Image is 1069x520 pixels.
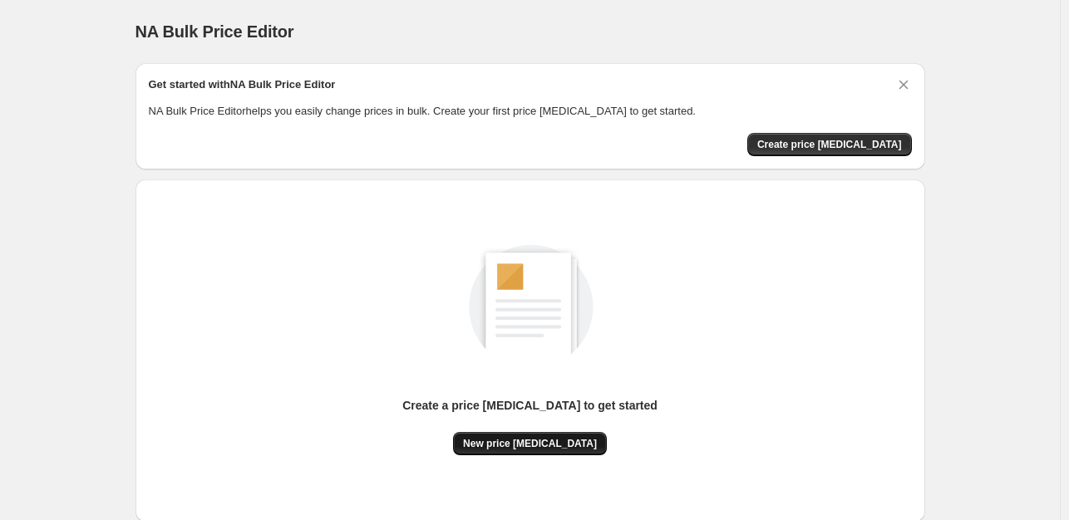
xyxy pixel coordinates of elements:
[895,76,912,93] button: Dismiss card
[149,76,336,93] h2: Get started with NA Bulk Price Editor
[757,138,902,151] span: Create price [MEDICAL_DATA]
[149,103,912,120] p: NA Bulk Price Editor helps you easily change prices in bulk. Create your first price [MEDICAL_DAT...
[135,22,294,41] span: NA Bulk Price Editor
[463,437,597,450] span: New price [MEDICAL_DATA]
[747,133,912,156] button: Create price change job
[402,397,658,414] p: Create a price [MEDICAL_DATA] to get started
[453,432,607,455] button: New price [MEDICAL_DATA]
